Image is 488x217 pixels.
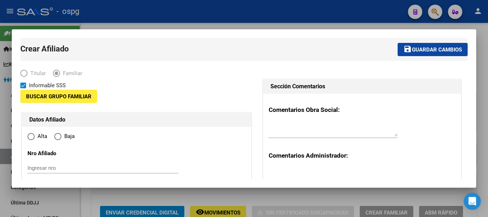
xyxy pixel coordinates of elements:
[403,45,412,53] mat-icon: save
[60,69,82,78] span: Familiar
[20,90,97,103] button: Buscar Grupo Familiar
[61,132,75,140] span: Baja
[35,132,47,140] span: Alta
[20,44,69,53] span: Crear Afiliado
[29,81,66,90] span: Informable SSS
[26,93,91,100] span: Buscar Grupo Familiar
[29,115,244,124] h1: Datos Afiliado
[20,71,89,78] mat-radio-group: Elija una opción
[28,69,46,78] span: Titular
[28,149,93,158] p: Nro Afiliado
[412,46,462,53] span: Guardar cambios
[28,135,82,141] mat-radio-group: Elija una opción
[269,105,455,114] h3: Comentarios Obra Social:
[398,43,468,56] button: Guardar cambios
[270,82,454,91] h1: Sección Comentarios
[269,151,455,160] h3: Comentarios Administrador:
[464,193,481,210] div: Open Intercom Messenger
